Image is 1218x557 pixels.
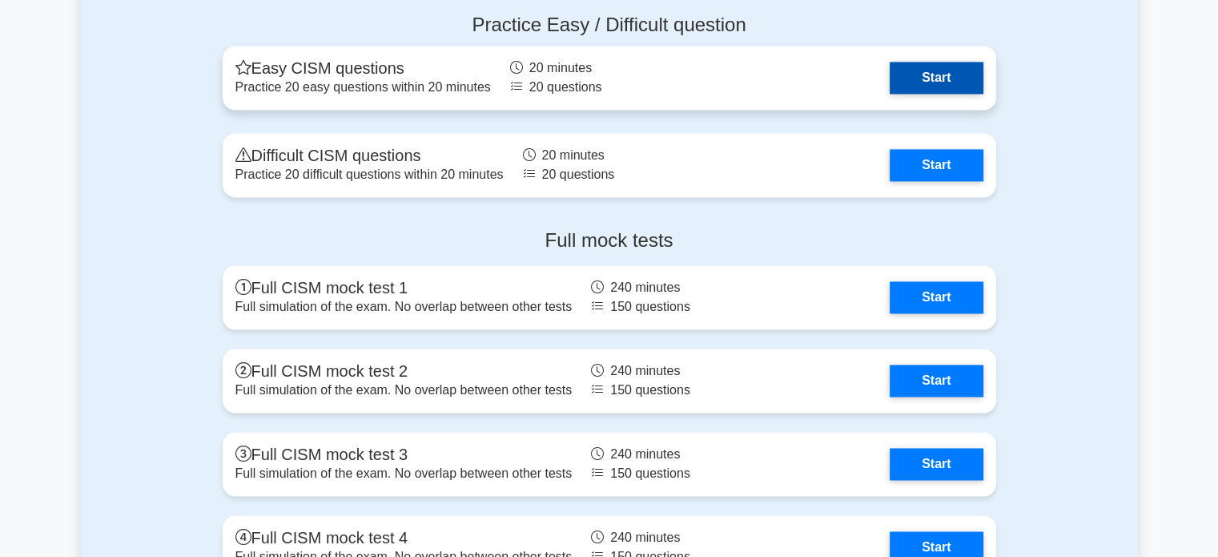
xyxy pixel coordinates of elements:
[890,281,983,313] a: Start
[223,229,996,252] h4: Full mock tests
[890,365,983,397] a: Start
[223,14,996,37] h4: Practice Easy / Difficult question
[890,149,983,181] a: Start
[890,62,983,94] a: Start
[890,448,983,480] a: Start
